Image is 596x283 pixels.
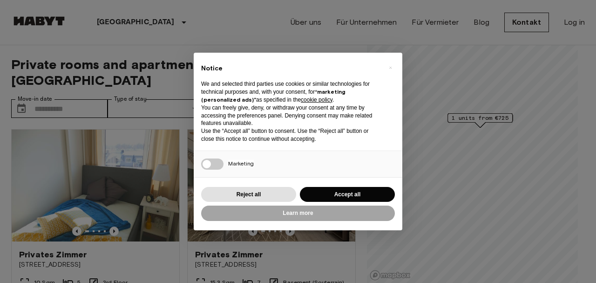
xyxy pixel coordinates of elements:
button: Accept all [300,187,395,202]
button: Reject all [201,187,296,202]
strong: “marketing (personalized ads)” [201,88,345,103]
a: cookie policy [301,97,332,103]
p: We and selected third parties use cookies or similar technologies for technical purposes and, wit... [201,80,380,104]
button: Close this notice [383,60,398,75]
h2: Notice [201,64,380,73]
span: Marketing [228,160,254,167]
span: × [389,62,392,73]
p: You can freely give, deny, or withdraw your consent at any time by accessing the preferences pane... [201,104,380,127]
button: Learn more [201,206,395,221]
p: Use the “Accept all” button to consent. Use the “Reject all” button or close this notice to conti... [201,127,380,143]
